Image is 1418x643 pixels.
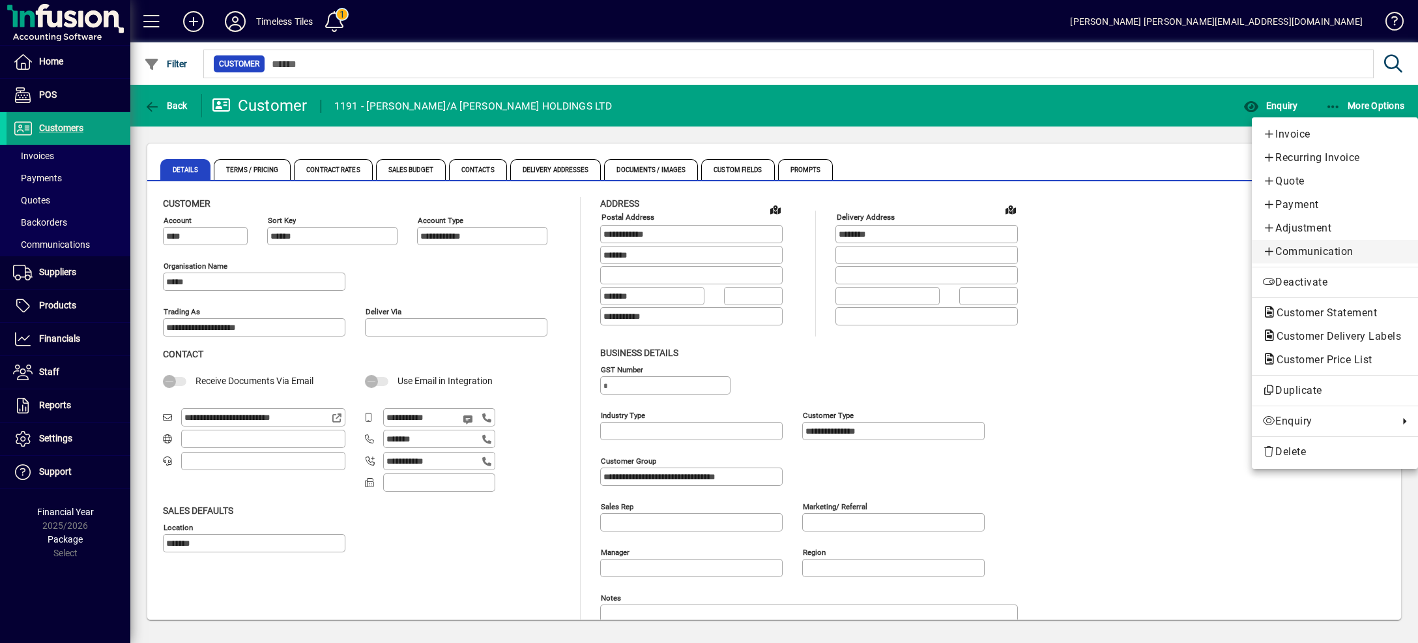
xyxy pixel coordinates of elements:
span: Recurring Invoice [1262,150,1408,166]
span: Adjustment [1262,220,1408,236]
span: Duplicate [1262,383,1408,398]
span: Invoice [1262,127,1408,142]
button: Deactivate customer [1252,271,1418,294]
span: Customer Statement [1262,307,1383,319]
span: Delete [1262,444,1408,460]
span: Customer Price List [1262,353,1379,366]
span: Communication [1262,244,1408,260]
span: Deactivate [1262,275,1408,290]
span: Enquiry [1262,413,1392,429]
span: Customer Delivery Labels [1262,330,1408,342]
span: Payment [1262,197,1408,213]
span: Quote [1262,173,1408,189]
